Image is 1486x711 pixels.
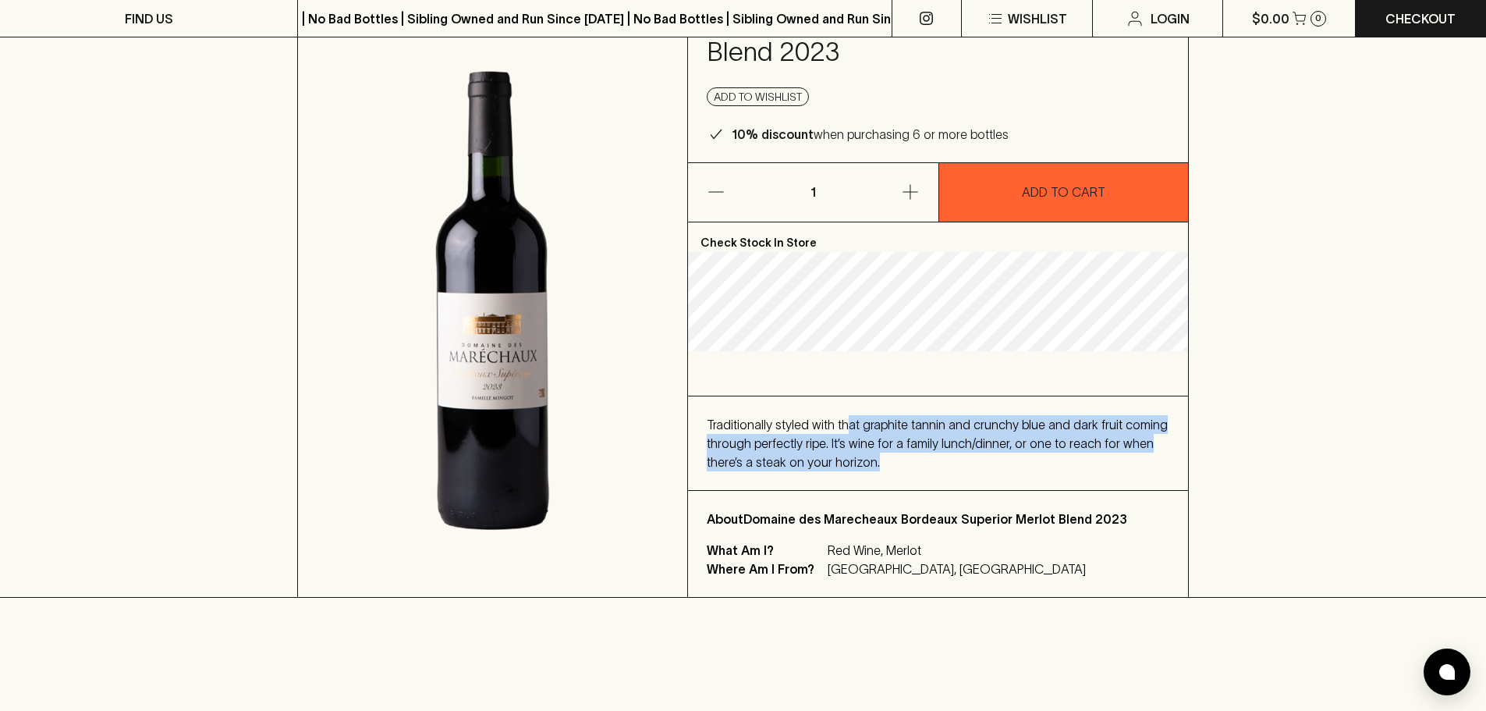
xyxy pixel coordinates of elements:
p: when purchasing 6 or more bottles [732,125,1009,144]
p: $0.00 [1252,9,1289,28]
span: Traditionally styled with that graphite tannin and crunchy blue and dark fruit coming through per... [707,418,1168,469]
p: 1 [794,163,832,222]
p: 0 [1315,14,1321,23]
p: ADD TO CART [1022,183,1105,201]
img: bubble-icon [1439,664,1455,680]
p: What Am I? [707,541,824,560]
p: Red Wine, Merlot [828,541,1086,560]
button: Add to wishlist [707,87,809,106]
b: 10% discount [732,127,814,141]
img: 41578.png [298,4,687,597]
p: FIND US [125,9,173,28]
p: Check Stock In Store [688,222,1188,252]
p: About Domaine des Marecheaux Bordeaux Superior Merlot Blend 2023 [707,510,1169,528]
p: [GEOGRAPHIC_DATA], [GEOGRAPHIC_DATA] [828,560,1086,578]
p: Login [1151,9,1190,28]
p: Wishlist [1008,9,1067,28]
p: Checkout [1385,9,1456,28]
p: Where Am I From? [707,560,824,578]
button: ADD TO CART [939,163,1189,222]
